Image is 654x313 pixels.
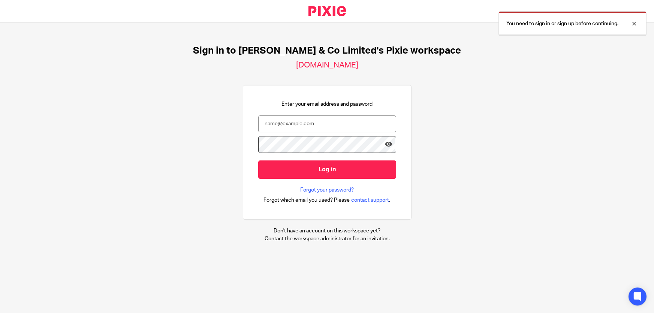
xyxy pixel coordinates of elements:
span: contact support [351,196,389,204]
h1: Sign in to [PERSON_NAME] & Co Limited's Pixie workspace [193,45,461,57]
input: name@example.com [258,115,396,132]
div: . [263,196,391,204]
p: You need to sign in or sign up before continuing. [506,20,618,27]
p: Don't have an account on this workspace yet? [265,227,390,235]
p: Enter your email address and password [281,100,373,108]
h2: [DOMAIN_NAME] [296,60,358,70]
a: Forgot your password? [300,186,354,194]
span: Forgot which email you used? Please [263,196,350,204]
input: Log in [258,160,396,179]
p: Contact the workspace administrator for an invitation. [265,235,390,243]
